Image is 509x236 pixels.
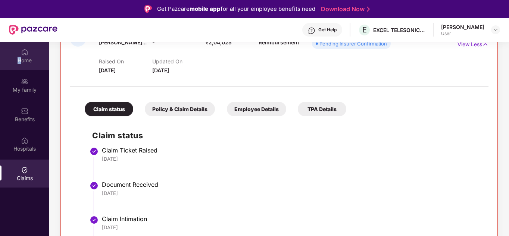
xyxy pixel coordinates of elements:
div: [DATE] [102,224,481,231]
div: Claim status [85,102,133,116]
img: svg+xml;base64,PHN2ZyBpZD0iSG9zcGl0YWxzIiB4bWxucz0iaHR0cDovL3d3dy53My5vcmcvMjAwMC9zdmciIHdpZHRoPS... [21,137,28,144]
div: Policy & Claim Details [145,102,215,116]
span: - [152,39,155,45]
div: Claim Ticket Raised [102,147,481,154]
div: TPA Details [298,102,346,116]
strong: mobile app [190,5,221,12]
a: Download Now [321,5,368,13]
div: [DATE] [102,155,481,162]
div: Employee Details [227,102,286,116]
p: Raised On [99,58,152,64]
img: Stroke [367,5,370,13]
img: svg+xml;base64,PHN2ZyBpZD0iU3RlcC1Eb25lLTMyeDMyIiB4bWxucz0iaHR0cDovL3d3dy53My5vcmcvMjAwMC9zdmciIH... [90,147,99,156]
img: svg+xml;base64,PHN2ZyBpZD0iQ2xhaW0iIHhtbG5zPSJodHRwOi8vd3d3LnczLm9yZy8yMDAwL3N2ZyIgd2lkdGg9IjIwIi... [21,166,28,174]
span: Reimbursement [259,39,299,45]
img: svg+xml;base64,PHN2ZyBpZD0iSG9tZSIgeG1sbnM9Imh0dHA6Ly93d3cudzMub3JnLzIwMDAvc3ZnIiB3aWR0aD0iMjAiIG... [21,48,28,56]
img: Logo [144,5,152,13]
img: svg+xml;base64,PHN2ZyB4bWxucz0iaHR0cDovL3d3dy53My5vcmcvMjAwMC9zdmciIHdpZHRoPSIxNyIgaGVpZ2h0PSIxNy... [482,40,488,48]
img: New Pazcare Logo [9,25,57,35]
span: E [362,25,367,34]
img: svg+xml;base64,PHN2ZyBpZD0iU3RlcC1Eb25lLTMyeDMyIiB4bWxucz0iaHR0cDovL3d3dy53My5vcmcvMjAwMC9zdmciIH... [90,215,99,224]
div: Claim Intimation [102,215,481,223]
div: Pending Insurer Confirmation [319,40,387,47]
div: Document Received [102,181,481,188]
img: svg+xml;base64,PHN2ZyB3aWR0aD0iMjAiIGhlaWdodD0iMjAiIHZpZXdCb3g9IjAgMCAyMCAyMCIgZmlsbD0ibm9uZSIgeG... [21,78,28,85]
span: ₹2,04,025 [206,39,232,45]
h2: Claim status [92,129,481,142]
p: View Less [458,38,488,48]
img: svg+xml;base64,PHN2ZyBpZD0iU3RlcC1Eb25lLTMyeDMyIiB4bWxucz0iaHR0cDovL3d3dy53My5vcmcvMjAwMC9zdmciIH... [90,181,99,190]
div: EXCEL TELESONIC INDIA PRIVATE LIMITED [373,26,425,34]
img: svg+xml;base64,PHN2ZyBpZD0iSGVscC0zMngzMiIgeG1sbnM9Imh0dHA6Ly93d3cudzMub3JnLzIwMDAvc3ZnIiB3aWR0aD... [308,27,315,34]
div: Get Help [318,27,337,33]
span: [PERSON_NAME]... [99,39,147,45]
div: [PERSON_NAME] [441,23,484,31]
p: Updated On [152,58,206,64]
div: User [441,31,484,37]
span: [DATE] [152,67,169,73]
span: [DATE] [99,67,116,73]
div: [DATE] [102,190,481,196]
img: svg+xml;base64,PHN2ZyBpZD0iQmVuZWZpdHMiIHhtbG5zPSJodHRwOi8vd3d3LnczLm9yZy8yMDAwL3N2ZyIgd2lkdGg9Ij... [21,107,28,115]
div: Get Pazcare for all your employee benefits need [157,4,315,13]
img: svg+xml;base64,PHN2ZyBpZD0iRHJvcGRvd24tMzJ4MzIiIHhtbG5zPSJodHRwOi8vd3d3LnczLm9yZy8yMDAwL3N2ZyIgd2... [493,27,499,33]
